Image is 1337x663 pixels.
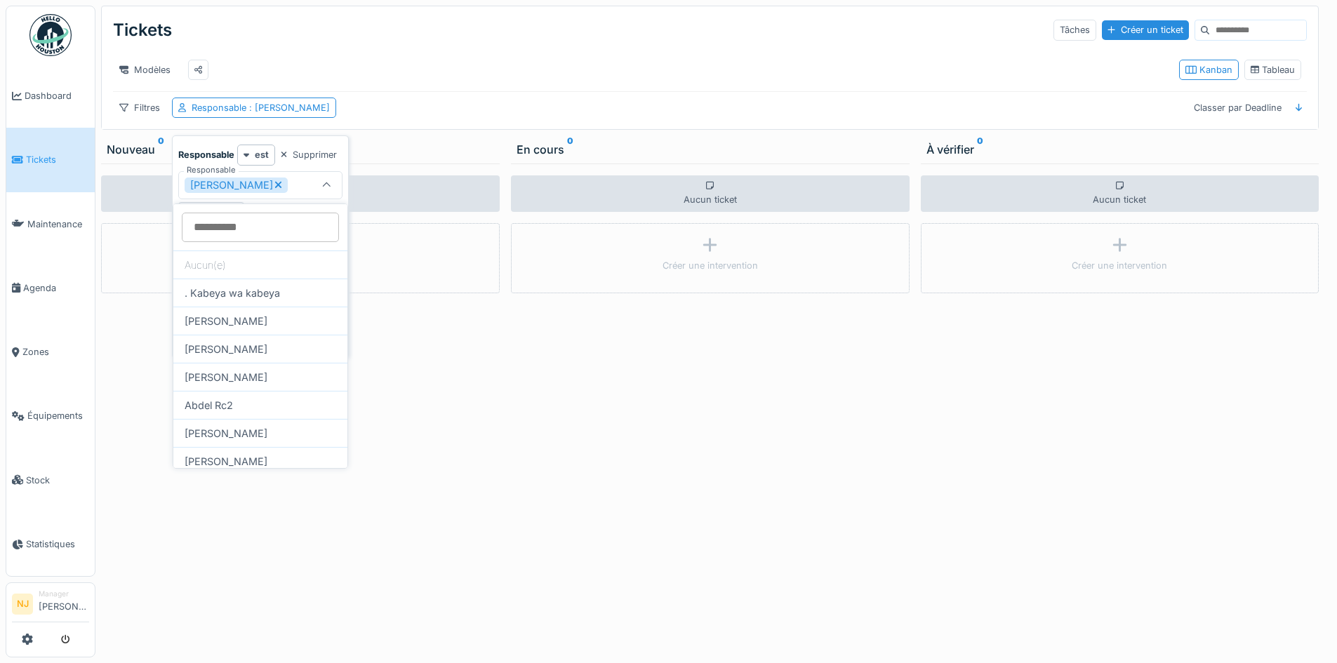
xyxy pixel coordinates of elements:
div: Filtres [113,98,166,118]
span: Tickets [26,153,89,166]
sup: 0 [977,141,983,158]
span: Équipements [27,409,89,422]
div: Aucun(e) [173,250,347,279]
div: Responsable [192,101,330,114]
div: Aucun ticket [101,175,500,212]
li: [PERSON_NAME] [39,589,89,619]
div: Tâches [1053,20,1096,40]
div: Aucun ticket [511,175,910,212]
span: Stock [26,474,89,487]
strong: est [255,148,269,161]
div: Nouveau [107,141,494,158]
div: Kanban [1185,63,1232,76]
span: Zones [22,345,89,359]
sup: 0 [567,141,573,158]
img: Badge_color-CXgf-gQk.svg [29,14,72,56]
div: Abdel Rc2 [173,391,347,419]
div: Modèles [113,60,177,80]
div: [PERSON_NAME] [173,335,347,363]
div: . Kabeya wa kabeya [173,279,347,307]
div: Manager [39,589,89,599]
span: Statistiques [26,537,89,551]
sup: 0 [158,141,164,158]
span: : [PERSON_NAME] [246,102,330,113]
div: À vérifier [926,141,1314,158]
div: [PERSON_NAME] [185,178,288,193]
span: Maintenance [27,217,89,231]
span: Dashboard [25,89,89,102]
div: Tickets [113,12,172,48]
strong: Responsable [178,148,234,161]
div: Supprimer [275,145,343,164]
div: Créer un ticket [1102,20,1189,39]
div: Créer une intervention [1072,259,1167,272]
div: Tableau [1251,63,1296,76]
div: [PERSON_NAME] [173,307,347,335]
div: [PERSON_NAME] [173,363,347,391]
div: [PERSON_NAME] [173,447,347,475]
span: Agenda [23,281,89,295]
div: Classer par Deadline [1188,98,1288,118]
li: NJ [12,594,33,615]
div: Aucun ticket [921,175,1319,212]
div: Créer une intervention [663,259,758,272]
div: [PERSON_NAME] [173,419,347,447]
label: Responsable [184,164,239,176]
div: En cours [517,141,904,158]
